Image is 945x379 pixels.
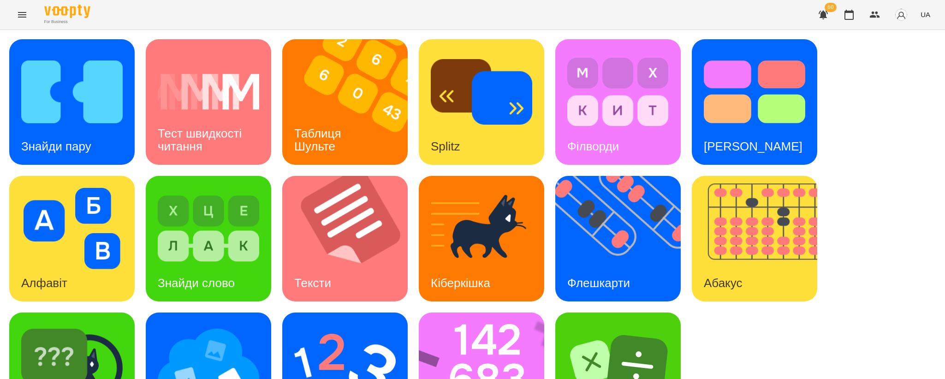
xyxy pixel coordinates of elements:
img: Флешкарти [555,176,692,301]
h3: Знайди пару [21,139,91,153]
img: Філворди [567,51,669,132]
h3: Абакус [704,276,742,290]
a: SplitzSplitz [419,39,544,165]
h3: Кіберкішка [431,276,490,290]
a: АлфавітАлфавіт [9,176,135,301]
span: UA [921,10,930,19]
h3: Тексти [294,276,331,290]
span: For Business [44,19,90,25]
img: Splitz [431,51,532,132]
img: Алфавіт [21,188,123,269]
h3: Філворди [567,139,619,153]
img: Тест швидкості читання [158,51,259,132]
img: Voopty Logo [44,5,90,18]
a: КіберкішкаКіберкішка [419,176,544,301]
button: UA [917,6,934,23]
h3: Таблиця Шульте [294,126,345,153]
a: Знайди паруЗнайди пару [9,39,135,165]
a: ТекстиТексти [282,176,408,301]
img: Знайди пару [21,51,123,132]
a: Тест Струпа[PERSON_NAME] [692,39,817,165]
a: ФлешкартиФлешкарти [555,176,681,301]
img: Абакус [692,176,829,301]
span: 60 [825,3,837,12]
a: Знайди словоЗнайди слово [146,176,271,301]
h3: Тест швидкості читання [158,126,245,153]
img: Тест Струпа [704,51,805,132]
h3: [PERSON_NAME] [704,139,802,153]
a: ФілвордиФілворди [555,39,681,165]
img: Тексти [282,176,419,301]
a: Тест швидкості читанняТест швидкості читання [146,39,271,165]
img: Знайди слово [158,188,259,269]
a: АбакусАбакус [692,176,817,301]
img: avatar_s.png [895,8,908,21]
button: Menu [11,4,33,26]
img: Таблиця Шульте [282,39,419,165]
a: Таблиця ШультеТаблиця Шульте [282,39,408,165]
img: Кіберкішка [431,188,532,269]
h3: Алфавіт [21,276,67,290]
h3: Флешкарти [567,276,630,290]
h3: Splitz [431,139,460,153]
h3: Знайди слово [158,276,235,290]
